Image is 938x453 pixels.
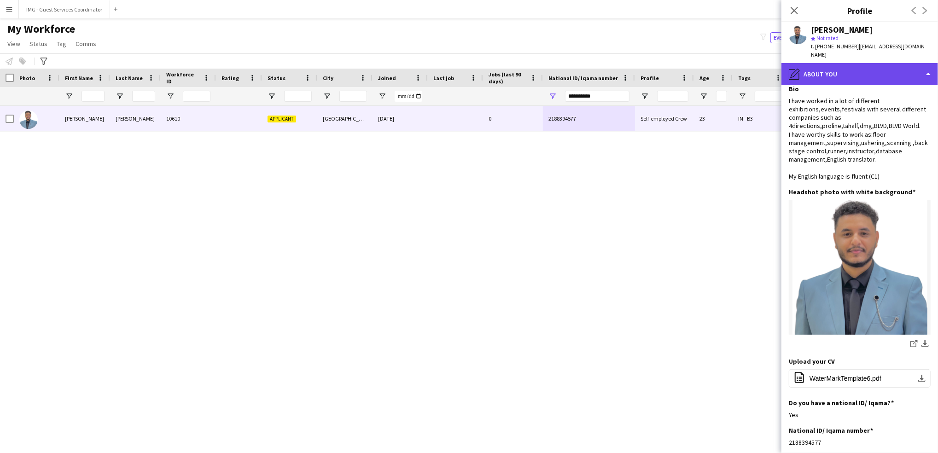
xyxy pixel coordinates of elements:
[395,91,422,102] input: Joined Filter Input
[565,91,629,102] input: National ID/ Iqama number Filter Input
[72,38,100,50] a: Comms
[378,92,386,100] button: Open Filter Menu
[433,75,454,81] span: Last job
[811,26,873,34] div: [PERSON_NAME]
[811,43,859,50] span: t. [PHONE_NUMBER]
[816,35,839,41] span: Not rated
[110,106,161,131] div: [PERSON_NAME]
[789,188,915,196] h3: Headshot photo with white background
[116,92,124,100] button: Open Filter Menu
[789,357,835,366] h3: Upload your CV
[789,438,931,447] div: 2188394577
[26,38,51,50] a: Status
[38,56,49,67] app-action-btn: Advanced filters
[166,92,175,100] button: Open Filter Menu
[76,40,96,48] span: Comms
[284,91,312,102] input: Status Filter Input
[699,75,709,81] span: Age
[641,75,659,81] span: Profile
[755,91,782,102] input: Tags Filter Input
[183,91,210,102] input: Workforce ID Filter Input
[548,92,557,100] button: Open Filter Menu
[781,63,938,85] div: About you
[221,75,239,81] span: Rating
[19,75,35,81] span: Photo
[548,115,576,122] span: 2188394577
[789,411,931,419] div: Yes
[789,426,873,435] h3: National ID/ Iqama number
[373,106,428,131] div: [DATE]
[789,200,931,335] img: IMG_5489.png
[268,75,285,81] span: Status
[548,75,618,81] span: National ID/ Iqama number
[738,75,751,81] span: Tags
[781,5,938,17] h3: Profile
[716,91,727,102] input: Age Filter Input
[694,106,733,131] div: 23
[59,106,110,131] div: [PERSON_NAME]
[635,106,694,131] div: Self-employed Crew
[811,43,927,58] span: | [EMAIL_ADDRESS][DOMAIN_NAME]
[489,71,526,85] span: Jobs (last 90 days)
[657,91,688,102] input: Profile Filter Input
[738,92,746,100] button: Open Filter Menu
[19,0,110,18] button: IMG - Guest Services Coordinator
[483,106,543,131] div: 0
[268,92,276,100] button: Open Filter Menu
[65,75,93,81] span: First Name
[641,92,649,100] button: Open Filter Menu
[57,40,66,48] span: Tag
[770,32,816,43] button: Everyone8,136
[317,106,373,131] div: [GEOGRAPHIC_DATA]
[7,40,20,48] span: View
[323,75,333,81] span: City
[82,91,105,102] input: First Name Filter Input
[132,91,155,102] input: Last Name Filter Input
[29,40,47,48] span: Status
[789,369,931,388] button: WaterMarkTemplate6.pdf
[339,91,367,102] input: City Filter Input
[161,106,216,131] div: 10610
[53,38,70,50] a: Tag
[323,92,331,100] button: Open Filter Menu
[65,92,73,100] button: Open Filter Menu
[699,92,708,100] button: Open Filter Menu
[733,106,788,131] div: IN - B3
[789,97,931,180] div: I have worked in a lot of different exhibitions,events,festivals with several different companies...
[116,75,143,81] span: Last Name
[7,22,75,36] span: My Workforce
[789,399,894,407] h3: Do you have a national ID/ Iqama?
[810,375,881,382] span: WaterMarkTemplate6.pdf
[378,75,396,81] span: Joined
[789,85,799,93] h3: Bio
[166,71,199,85] span: Workforce ID
[4,38,24,50] a: View
[268,116,296,122] span: Applicant
[19,110,38,129] img: Ahmed Khalid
